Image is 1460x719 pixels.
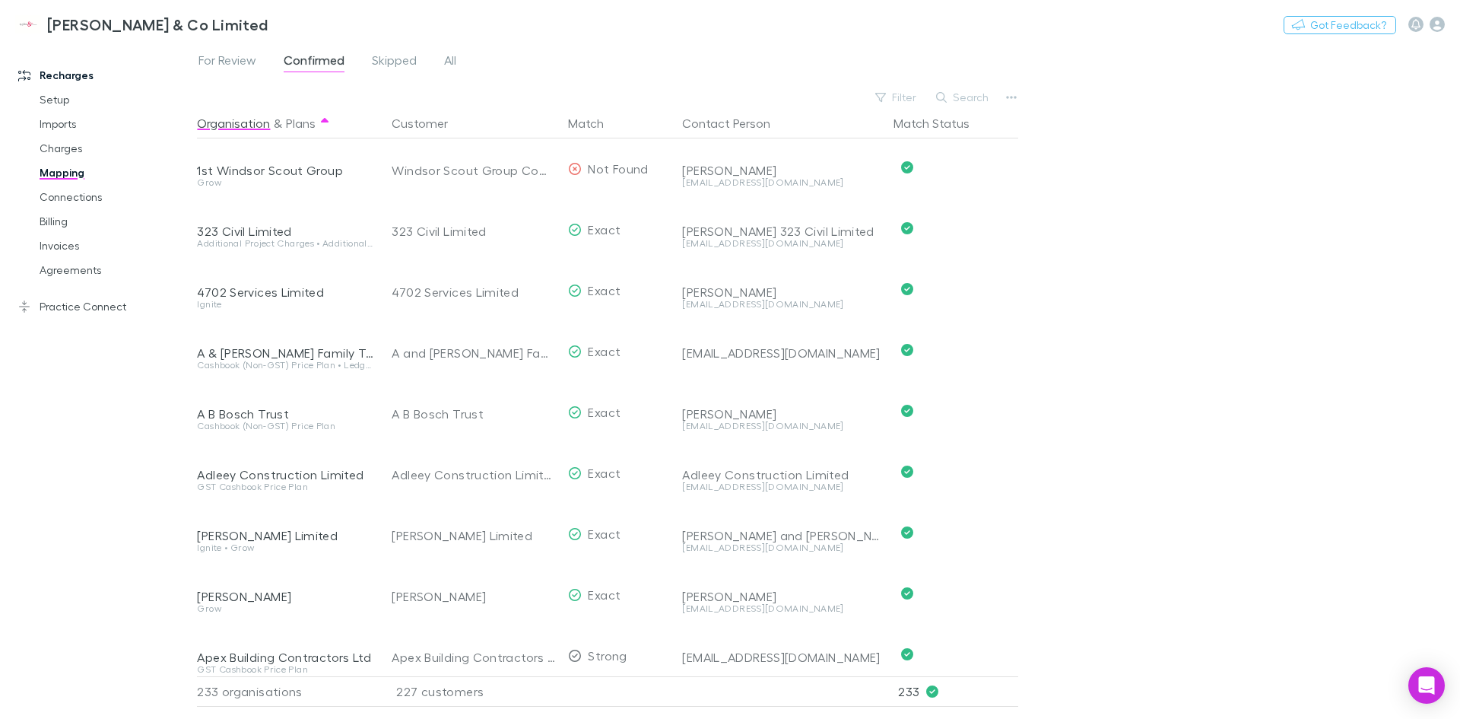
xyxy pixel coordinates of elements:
[588,527,620,541] span: Exact
[682,650,881,665] div: [EMAIL_ADDRESS][DOMAIN_NAME]
[392,108,466,138] button: Customer
[197,422,373,431] div: Cashbook (Non-GST) Price Plan
[197,467,373,482] div: Adleey Construction Limited
[197,482,373,492] div: GST Cashbook Price Plan
[682,589,881,604] div: [PERSON_NAME]
[392,323,556,383] div: A and [PERSON_NAME] Family Trust
[372,52,417,72] span: Skipped
[901,405,913,417] svg: Confirmed
[197,178,373,187] div: Grow
[197,589,373,604] div: [PERSON_NAME]
[682,224,881,239] div: [PERSON_NAME] 323 Civil Limited
[682,239,881,248] div: [EMAIL_ADDRESS][DOMAIN_NAME]
[682,163,881,178] div: [PERSON_NAME]
[197,239,373,248] div: Additional Project Charges • Additional Employee Charges • Standard + Payroll + Projects + Expenses
[379,676,562,707] div: 227 customers
[197,108,270,138] button: Organisation
[901,344,913,356] svg: Confirmed
[392,505,556,566] div: [PERSON_NAME] Limited
[24,87,205,112] a: Setup
[588,587,620,602] span: Exact
[286,108,316,138] button: Plans
[197,604,373,613] div: Grow
[682,604,881,613] div: [EMAIL_ADDRESS][DOMAIN_NAME]
[893,108,988,138] button: Match Status
[15,15,41,33] img: Epplett & Co Limited's Logo
[682,467,881,482] div: Adleey Construction Limited
[901,527,913,539] svg: Confirmed
[901,161,913,173] svg: Confirmed
[197,676,379,707] div: 233 organisations
[24,136,205,161] a: Charges
[6,6,278,43] a: [PERSON_NAME] & Co Limited
[392,444,556,505] div: Adleey Construction Limited
[392,262,556,323] div: 4702 Services Limited
[284,52,344,72] span: Confirmed
[197,665,373,674] div: GST Cashbook Price Plan
[197,300,373,309] div: Ignite
[682,178,881,187] div: [EMAIL_ADDRESS][DOMAIN_NAME]
[197,163,373,178] div: 1st Windsor Scout Group
[682,482,881,492] div: [EMAIL_ADDRESS][DOMAIN_NAME]
[898,677,1018,706] p: 233
[24,161,205,185] a: Mapping
[198,52,256,72] span: For Review
[682,285,881,300] div: [PERSON_NAME]
[588,222,620,237] span: Exact
[392,383,556,444] div: A B Bosch Trust
[588,161,648,176] span: Not Found
[24,185,205,209] a: Connections
[1408,667,1445,704] div: Open Intercom Messenger
[682,108,789,138] button: Contact Person
[197,543,373,552] div: Ignite • Grow
[3,63,205,87] a: Recharges
[588,466,620,480] span: Exact
[197,285,373,300] div: 4702 Services Limited
[682,345,881,361] div: [EMAIL_ADDRESS][DOMAIN_NAME]
[928,88,998,107] button: Search
[901,283,913,295] svg: Confirmed
[901,222,913,234] svg: Confirmed
[197,361,373,370] div: Cashbook (Non-GST) Price Plan • Ledger Price Plan
[392,627,556,688] div: Apex Building Contractors Limited
[197,528,373,543] div: [PERSON_NAME] Limited
[682,528,881,543] div: [PERSON_NAME] and [PERSON_NAME]
[901,466,913,478] svg: Confirmed
[24,209,205,234] a: Billing
[682,543,881,552] div: [EMAIL_ADDRESS][DOMAIN_NAME]
[682,422,881,431] div: [EMAIL_ADDRESS][DOMAIN_NAME]
[3,294,205,319] a: Practice Connect
[24,112,205,136] a: Imports
[197,345,373,361] div: A & [PERSON_NAME] Family Trust
[47,15,268,33] h3: [PERSON_NAME] & Co Limited
[24,258,205,282] a: Agreements
[24,234,205,258] a: Invoices
[588,405,620,419] span: Exact
[682,406,881,422] div: [PERSON_NAME]
[588,283,620,297] span: Exact
[901,648,913,660] svg: Confirmed
[392,140,556,201] div: Windsor Scout Group Committee
[868,88,925,107] button: Filter
[444,52,456,72] span: All
[901,587,913,600] svg: Confirmed
[392,201,556,262] div: 323 Civil Limited
[197,108,373,138] div: &
[588,344,620,358] span: Exact
[392,566,556,627] div: [PERSON_NAME]
[197,224,373,239] div: 323 Civil Limited
[1284,16,1396,34] button: Got Feedback?
[568,108,622,138] button: Match
[197,650,373,665] div: Apex Building Contractors Ltd
[197,406,373,422] div: A B Bosch Trust
[588,648,627,663] span: Strong
[682,300,881,309] div: [EMAIL_ADDRESS][DOMAIN_NAME]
